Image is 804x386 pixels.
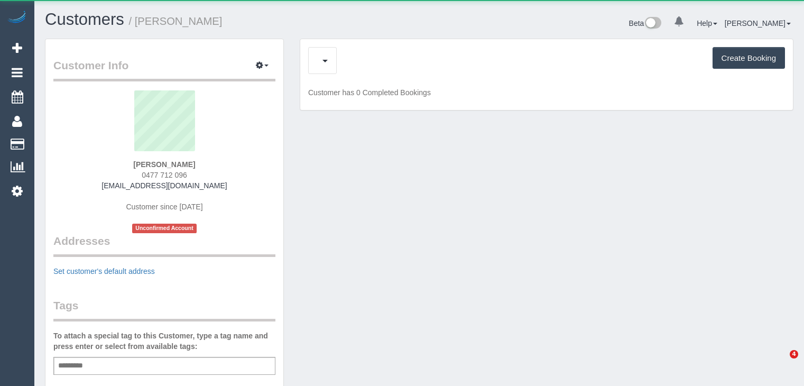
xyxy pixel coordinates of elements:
a: Customers [45,10,124,29]
button: Create Booking [713,47,785,69]
label: To attach a special tag to this Customer, type a tag name and press enter or select from availabl... [53,330,275,352]
img: Automaid Logo [6,11,27,25]
a: Help [697,19,717,27]
strong: [PERSON_NAME] [133,160,195,169]
span: 0477 712 096 [142,171,187,179]
p: Customer has 0 Completed Bookings [308,87,785,98]
span: Unconfirmed Account [132,224,197,233]
a: Set customer's default address [53,267,155,275]
img: New interface [644,17,661,31]
iframe: Intercom live chat [768,350,793,375]
legend: Tags [53,298,275,321]
span: Customer since [DATE] [126,203,202,211]
a: [EMAIL_ADDRESS][DOMAIN_NAME] [101,181,227,190]
span: 4 [790,350,798,359]
small: / [PERSON_NAME] [129,15,223,27]
a: Beta [629,19,662,27]
a: [PERSON_NAME] [725,19,791,27]
legend: Customer Info [53,58,275,81]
